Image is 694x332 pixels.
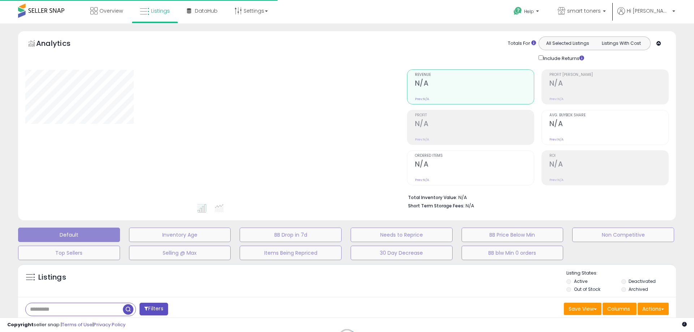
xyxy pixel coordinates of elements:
button: Needs to Reprice [351,228,453,242]
h2: N/A [415,79,534,89]
button: BB Price Below Min [462,228,564,242]
small: Prev: N/A [415,137,429,142]
h2: N/A [549,79,668,89]
button: Non Competitive [572,228,674,242]
span: Overview [99,7,123,14]
small: Prev: N/A [549,97,564,101]
a: Help [508,1,546,23]
span: Help [524,8,534,14]
small: Prev: N/A [549,137,564,142]
div: Include Returns [533,54,593,62]
i: Get Help [513,7,522,16]
a: Hi [PERSON_NAME] [617,7,675,23]
div: Totals For [508,40,536,47]
h2: N/A [549,160,668,170]
button: Default [18,228,120,242]
button: All Selected Listings [541,39,595,48]
h5: Analytics [36,38,85,50]
b: Short Term Storage Fees: [408,203,464,209]
button: BB blw Min 0 orders [462,246,564,260]
h2: N/A [415,160,534,170]
strong: Copyright [7,321,34,328]
h2: N/A [415,120,534,129]
span: Revenue [415,73,534,77]
button: Top Sellers [18,246,120,260]
span: ROI [549,154,668,158]
span: Profit [PERSON_NAME] [549,73,668,77]
button: Listings With Cost [594,39,648,48]
b: Total Inventory Value: [408,194,457,201]
button: Inventory Age [129,228,231,242]
button: Selling @ Max [129,246,231,260]
button: Items Being Repriced [240,246,342,260]
div: seller snap | | [7,322,125,328]
h2: N/A [549,120,668,129]
span: Avg. Buybox Share [549,113,668,117]
li: N/A [408,193,663,201]
span: Hi [PERSON_NAME] [627,7,670,14]
span: Listings [151,7,170,14]
button: BB Drop in 7d [240,228,342,242]
button: 30 Day Decrease [351,246,453,260]
span: Profit [415,113,534,117]
span: Ordered Items [415,154,534,158]
small: Prev: N/A [415,97,429,101]
span: smart toners [567,7,601,14]
span: DataHub [195,7,218,14]
small: Prev: N/A [549,178,564,182]
span: N/A [466,202,474,209]
small: Prev: N/A [415,178,429,182]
